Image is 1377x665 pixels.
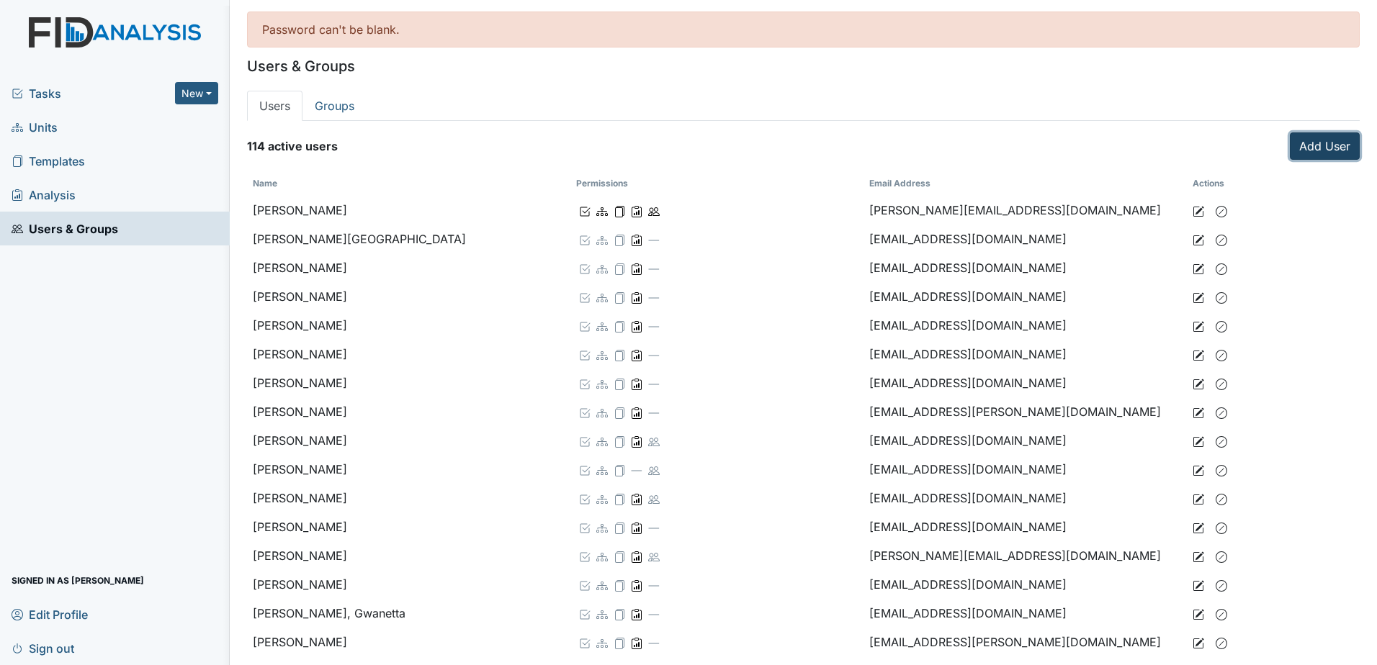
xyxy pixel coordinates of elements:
[864,282,1187,311] td: [EMAIL_ADDRESS][DOMAIN_NAME]
[247,368,570,397] td: [PERSON_NAME]
[12,603,88,625] span: Edit Profile
[864,311,1187,340] td: [EMAIL_ADDRESS][DOMAIN_NAME]
[864,628,1187,656] td: [EMAIL_ADDRESS][PERSON_NAME][DOMAIN_NAME]
[570,171,864,196] th: Permissions
[247,91,302,121] a: Users
[864,484,1187,512] td: [EMAIL_ADDRESS][DOMAIN_NAME]
[12,150,85,172] span: Templates
[12,217,118,240] span: Users & Groups
[1290,132,1360,160] a: Add User
[864,225,1187,253] td: [EMAIL_ADDRESS][DOMAIN_NAME]
[864,340,1187,368] td: [EMAIL_ADDRESS][DOMAIN_NAME]
[302,91,367,121] a: Groups
[253,178,277,189] a: Name
[864,368,1187,397] td: [EMAIL_ADDRESS][DOMAIN_NAME]
[247,570,570,599] td: [PERSON_NAME]
[12,637,74,659] span: Sign out
[247,484,570,512] td: [PERSON_NAME]
[1193,178,1224,189] strong: Actions
[864,196,1187,225] td: [PERSON_NAME][EMAIL_ADDRESS][DOMAIN_NAME]
[247,426,570,455] td: [PERSON_NAME]
[247,455,570,484] td: [PERSON_NAME]
[247,512,570,541] td: [PERSON_NAME]
[12,116,58,138] span: Units
[864,426,1187,455] td: [EMAIL_ADDRESS][DOMAIN_NAME]
[247,541,570,570] td: [PERSON_NAME]
[247,12,1360,47] div: Password can't be blank.
[864,599,1187,628] td: [EMAIL_ADDRESS][DOMAIN_NAME]
[247,282,570,311] td: [PERSON_NAME]
[247,628,570,656] td: [PERSON_NAME]
[247,599,570,628] td: [PERSON_NAME], Gwanetta
[12,85,175,102] a: Tasks
[247,225,570,253] td: [PERSON_NAME][GEOGRAPHIC_DATA]
[864,512,1187,541] td: [EMAIL_ADDRESS][DOMAIN_NAME]
[869,178,930,189] a: Email Address
[247,340,570,368] td: [PERSON_NAME]
[247,397,570,426] td: [PERSON_NAME]
[247,137,338,155] strong: 114 active users
[864,541,1187,570] td: [PERSON_NAME][EMAIL_ADDRESS][DOMAIN_NAME]
[175,82,218,104] button: New
[864,253,1187,282] td: [EMAIL_ADDRESS][DOMAIN_NAME]
[864,570,1187,599] td: [EMAIL_ADDRESS][DOMAIN_NAME]
[247,59,355,73] h5: Users & Groups
[864,397,1187,426] td: [EMAIL_ADDRESS][PERSON_NAME][DOMAIN_NAME]
[247,311,570,340] td: [PERSON_NAME]
[247,196,570,225] td: [PERSON_NAME]
[247,253,570,282] td: [PERSON_NAME]
[12,569,144,592] span: Signed in as [PERSON_NAME]
[864,455,1187,484] td: [EMAIL_ADDRESS][DOMAIN_NAME]
[12,184,76,206] span: Analysis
